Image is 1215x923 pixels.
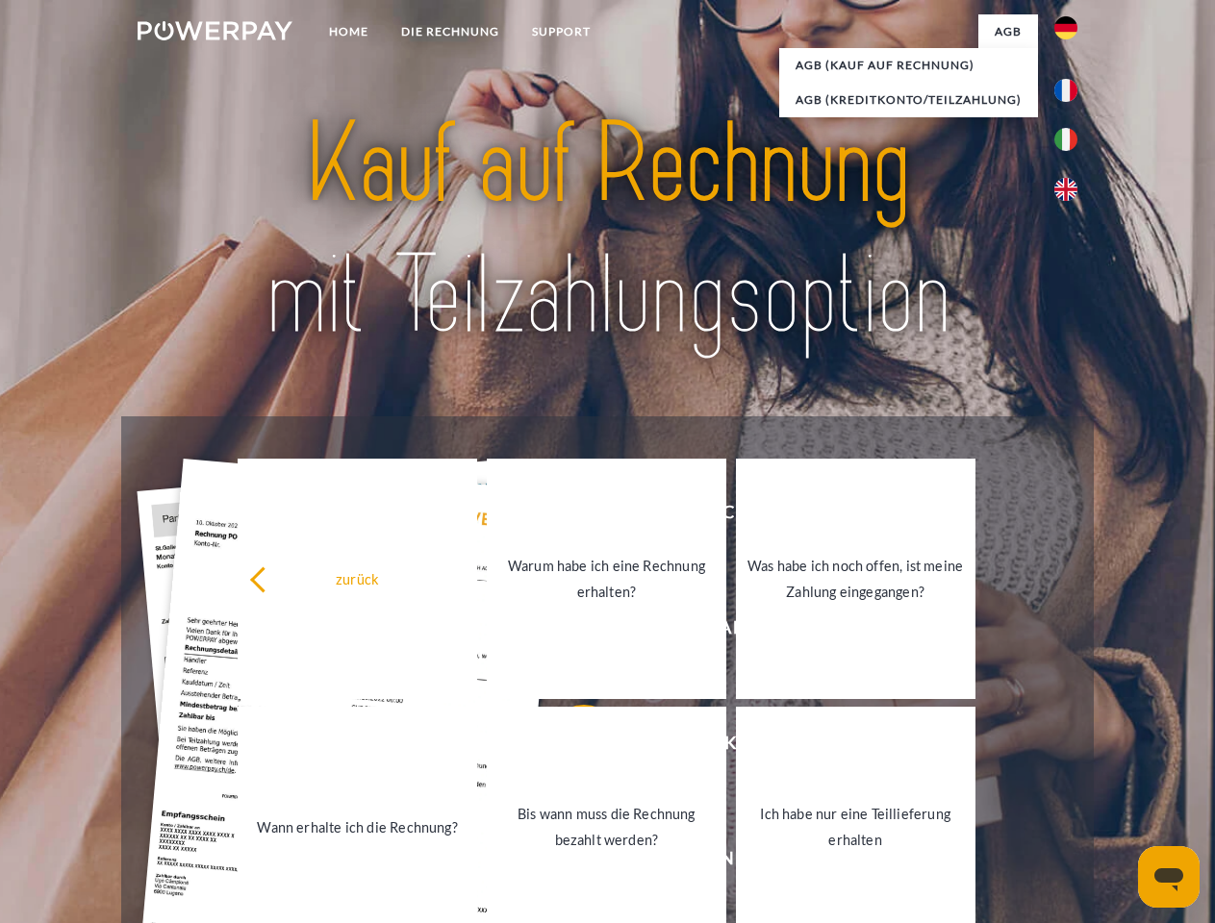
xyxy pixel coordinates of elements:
img: fr [1054,79,1077,102]
img: de [1054,16,1077,39]
a: AGB (Kauf auf Rechnung) [779,48,1038,83]
div: Wann erhalte ich die Rechnung? [249,813,466,839]
div: Bis wann muss die Rechnung bezahlt werden? [498,801,715,853]
img: en [1054,178,1077,201]
div: zurück [249,565,466,591]
div: Ich habe nur eine Teillieferung erhalten [747,801,964,853]
div: Was habe ich noch offen, ist meine Zahlung eingegangen? [747,553,964,605]
a: DIE RECHNUNG [385,14,516,49]
a: SUPPORT [516,14,607,49]
a: agb [978,14,1038,49]
img: logo-powerpay-white.svg [138,21,292,40]
div: Warum habe ich eine Rechnung erhalten? [498,553,715,605]
a: Home [313,14,385,49]
iframe: Schaltfläche zum Öffnen des Messaging-Fensters [1138,846,1200,908]
img: title-powerpay_de.svg [184,92,1031,368]
img: it [1054,128,1077,151]
a: AGB (Kreditkonto/Teilzahlung) [779,83,1038,117]
a: Was habe ich noch offen, ist meine Zahlung eingegangen? [736,459,975,699]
